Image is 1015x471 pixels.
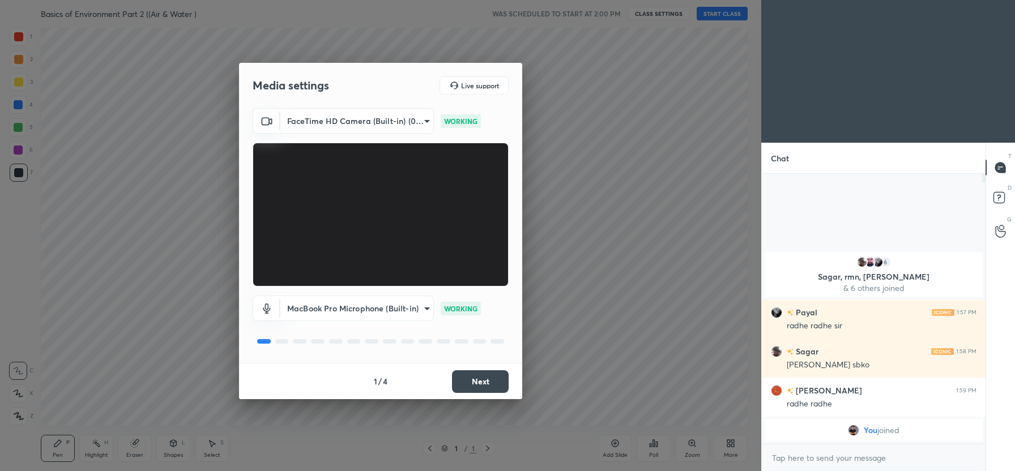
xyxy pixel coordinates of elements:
[957,309,976,316] div: 1:57 PM
[794,384,862,396] h6: [PERSON_NAME]
[794,345,818,357] h6: Sagar
[1007,215,1012,224] p: G
[374,375,377,387] h4: 1
[787,399,976,410] div: radhe radhe
[848,425,859,436] img: f845d9891ff2455a9541dbd0ff7792b6.jpg
[956,387,976,394] div: 1:59 PM
[872,256,884,268] img: 33a3453a86bc4579bd6e50d11cbe003a.jpg
[444,116,477,126] p: WORKING
[383,375,387,387] h4: 4
[771,272,976,281] p: Sagar, rmn, [PERSON_NAME]
[771,346,782,357] img: 0363e219e058495cbd4d58e7b29c715b.jpg
[864,256,876,268] img: 88d61794381a4ef58bb718d2db510cf1.jpg
[932,309,954,316] img: iconic-light.a09c19a4.png
[771,385,782,396] img: 3
[253,78,329,93] h2: Media settings
[880,256,892,268] div: 6
[762,143,798,173] p: Chat
[771,284,976,293] p: & 6 others joined
[794,306,817,318] h6: Payal
[1008,183,1012,192] p: D
[280,296,434,321] div: FaceTime HD Camera (Built-in) (05ac:8514)
[956,348,976,355] div: 1:58 PM
[771,307,782,318] img: 33a3453a86bc4579bd6e50d11cbe003a.jpg
[787,388,794,394] img: no-rating-badge.077c3623.svg
[787,349,794,355] img: no-rating-badge.077c3623.svg
[856,256,868,268] img: 0363e219e058495cbd4d58e7b29c715b.jpg
[787,359,976,371] div: [PERSON_NAME] sbko
[452,370,509,393] button: Next
[762,250,986,444] div: grid
[931,348,954,355] img: iconic-light.a09c19a4.png
[787,310,794,316] img: no-rating-badge.077c3623.svg
[877,426,899,435] span: joined
[444,303,477,314] p: WORKING
[378,375,382,387] h4: /
[461,82,499,89] h5: Live support
[280,108,434,134] div: FaceTime HD Camera (Built-in) (05ac:8514)
[1008,152,1012,160] p: T
[864,426,877,435] span: You
[787,320,976,332] div: radhe radhe sir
